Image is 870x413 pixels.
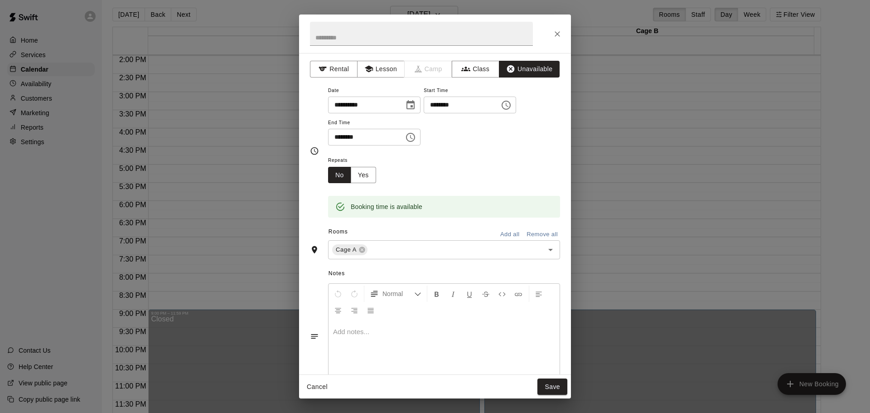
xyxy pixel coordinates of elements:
[401,128,420,146] button: Choose time, selected time is 9:00 PM
[405,61,452,78] span: Camps can only be created in the Services page
[511,286,526,302] button: Insert Link
[524,228,560,242] button: Remove all
[332,245,360,254] span: Cage A
[497,96,515,114] button: Choose time, selected time is 9:00 AM
[462,286,477,302] button: Format Underline
[351,167,376,184] button: Yes
[310,146,319,155] svg: Timing
[347,286,362,302] button: Redo
[537,379,567,395] button: Save
[303,379,332,395] button: Cancel
[330,286,346,302] button: Undo
[328,155,383,167] span: Repeats
[544,243,557,256] button: Open
[310,332,319,341] svg: Notes
[330,302,346,318] button: Center Align
[531,286,546,302] button: Left Align
[429,286,445,302] button: Format Bold
[328,167,376,184] div: outlined button group
[332,244,367,255] div: Cage A
[495,228,524,242] button: Add all
[452,61,499,78] button: Class
[478,286,493,302] button: Format Strikethrough
[499,61,560,78] button: Unavailable
[328,167,351,184] button: No
[424,85,516,97] span: Start Time
[310,245,319,254] svg: Rooms
[366,286,425,302] button: Formatting Options
[328,85,420,97] span: Date
[357,61,405,78] button: Lesson
[347,302,362,318] button: Right Align
[494,286,510,302] button: Insert Code
[351,199,422,215] div: Booking time is available
[329,267,560,281] span: Notes
[363,302,378,318] button: Justify Align
[382,289,414,298] span: Normal
[549,26,565,42] button: Close
[328,117,420,129] span: End Time
[445,286,461,302] button: Format Italics
[310,61,358,78] button: Rental
[401,96,420,114] button: Choose date, selected date is Oct 19, 2025
[329,228,348,235] span: Rooms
